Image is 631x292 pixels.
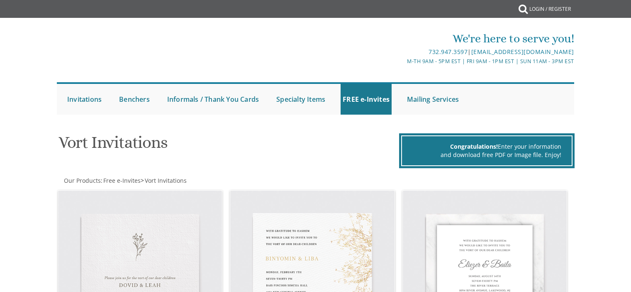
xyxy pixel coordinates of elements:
a: Vort Invitations [144,177,187,184]
a: FREE e-Invites [341,84,392,115]
h1: Vort Invitations [58,133,397,158]
a: Benchers [117,84,152,115]
a: Specialty Items [274,84,327,115]
div: Enter your information [412,142,561,151]
div: | [230,47,574,57]
span: > [141,177,187,184]
a: Informals / Thank You Cards [165,84,261,115]
div: M-Th 9am - 5pm EST | Fri 9am - 1pm EST | Sun 11am - 3pm EST [230,57,574,66]
a: Our Products [63,177,101,184]
a: [EMAIL_ADDRESS][DOMAIN_NAME] [471,48,574,56]
span: Vort Invitations [145,177,187,184]
div: and download free PDF or Image file. Enjoy! [412,151,561,159]
div: : [57,177,316,185]
a: Free e-Invites [102,177,141,184]
div: We're here to serve you! [230,30,574,47]
span: Congratulations! [450,142,498,150]
a: Mailing Services [405,84,461,115]
a: 732.947.3597 [429,48,468,56]
a: Invitations [65,84,104,115]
